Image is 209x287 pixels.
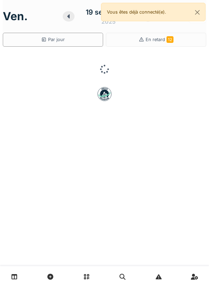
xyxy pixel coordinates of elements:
[98,87,111,101] img: badge-BVDL4wpA.svg
[167,36,173,43] span: 12
[3,10,28,23] h1: ven.
[189,3,205,22] button: Close
[101,17,116,26] div: 2025
[41,36,65,43] div: Par jour
[146,37,173,42] span: En retard
[86,7,131,17] div: 19 septembre
[101,3,206,21] div: Vous êtes déjà connecté(e).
